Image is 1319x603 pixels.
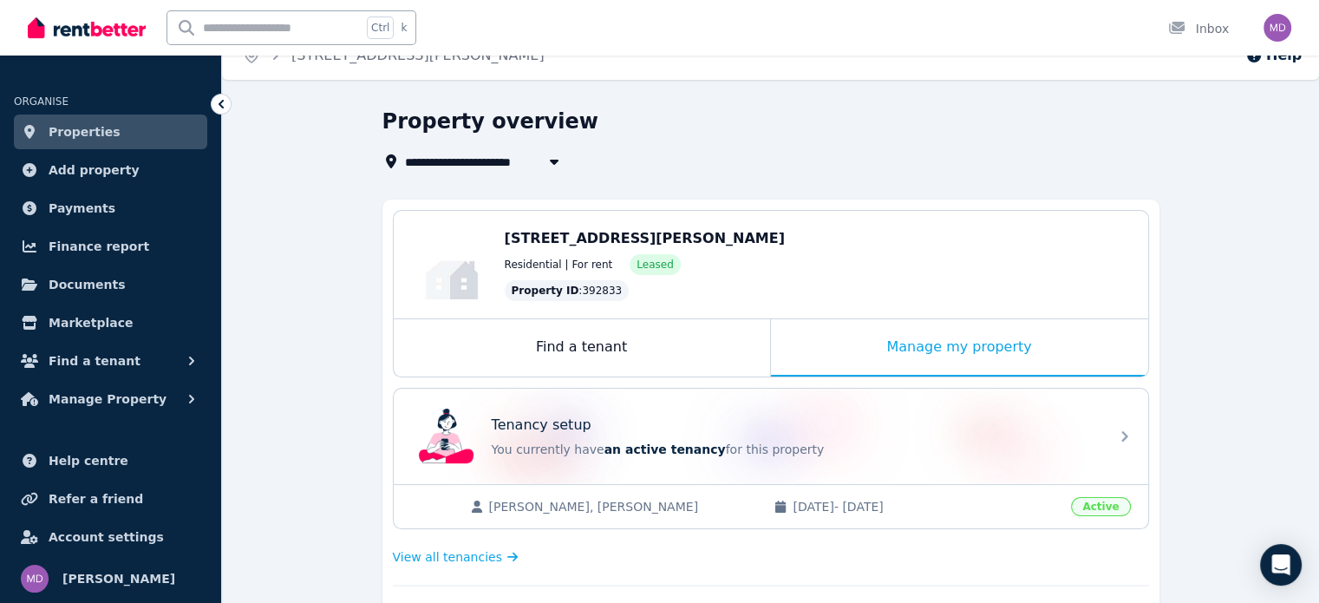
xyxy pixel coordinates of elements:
[14,344,207,378] button: Find a tenant
[1260,544,1302,586] div: Open Intercom Messenger
[637,258,673,272] span: Leased
[1168,20,1229,37] div: Inbox
[14,191,207,226] a: Payments
[49,160,140,180] span: Add property
[62,568,175,589] span: [PERSON_NAME]
[489,498,757,515] span: [PERSON_NAME], [PERSON_NAME]
[505,230,785,246] span: [STREET_ADDRESS][PERSON_NAME]
[14,482,207,516] a: Refer a friend
[49,527,164,547] span: Account settings
[492,415,591,436] p: Tenancy setup
[505,280,630,301] div: : 392833
[419,409,474,464] img: Tenancy setup
[49,488,143,509] span: Refer a friend
[49,450,128,471] span: Help centre
[14,95,69,108] span: ORGANISE
[14,115,207,149] a: Properties
[382,108,598,135] h1: Property overview
[14,267,207,302] a: Documents
[393,548,502,566] span: View all tenancies
[49,236,149,257] span: Finance report
[393,548,519,566] a: View all tenancies
[793,498,1061,515] span: [DATE] - [DATE]
[14,382,207,416] button: Manage Property
[512,284,579,298] span: Property ID
[367,16,394,39] span: Ctrl
[14,305,207,340] a: Marketplace
[222,31,565,80] nav: Breadcrumb
[771,319,1148,377] div: Manage my property
[1071,497,1130,516] span: Active
[394,319,770,377] div: Find a tenant
[28,15,146,41] img: RentBetter
[394,389,1148,484] a: Tenancy setupTenancy setupYou currently havean active tenancyfor this property
[1263,14,1291,42] img: Mark Dunne
[49,312,133,333] span: Marketplace
[49,389,167,410] span: Manage Property
[401,21,407,35] span: k
[49,121,121,142] span: Properties
[21,565,49,593] img: Mark Dunne
[14,229,207,264] a: Finance report
[49,351,140,371] span: Find a tenant
[14,443,207,478] a: Help centre
[14,153,207,187] a: Add property
[604,442,726,456] span: an active tenancy
[49,274,126,295] span: Documents
[1245,45,1302,66] button: Help
[492,441,1099,458] p: You currently have for this property
[49,198,115,219] span: Payments
[14,520,207,554] a: Account settings
[505,258,613,272] span: Residential | For rent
